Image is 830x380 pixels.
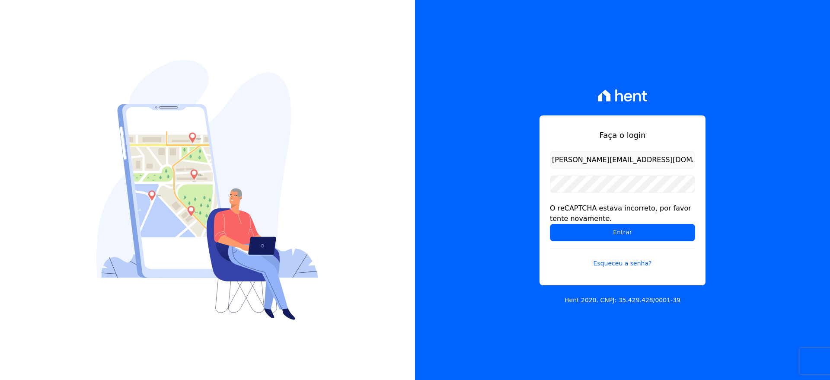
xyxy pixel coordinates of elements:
[550,203,695,224] div: O reCAPTCHA estava incorreto, por favor tente novamente.
[96,60,319,320] img: Login
[550,248,695,268] a: Esqueceu a senha?
[550,151,695,169] input: Email
[565,296,680,305] p: Hent 2020. CNPJ: 35.429.428/0001-39
[550,224,695,241] input: Entrar
[550,129,695,141] h1: Faça o login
